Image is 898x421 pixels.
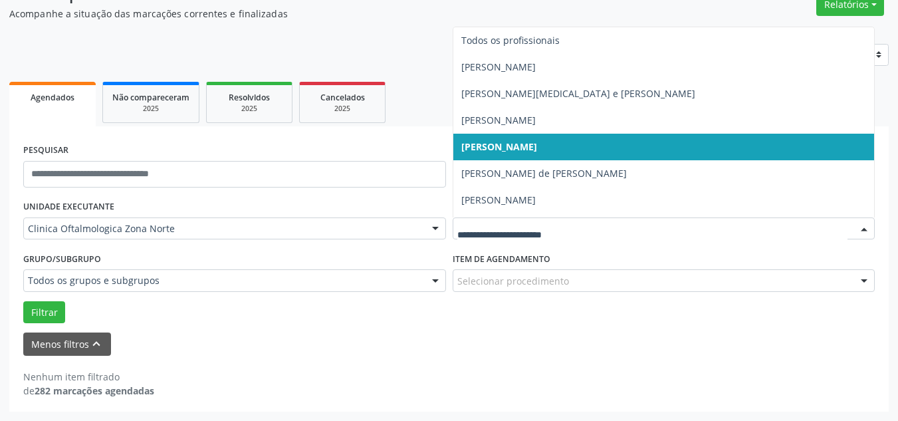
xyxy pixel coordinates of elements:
span: Cancelados [320,92,365,103]
label: PESQUISAR [23,140,68,161]
button: Menos filtroskeyboard_arrow_up [23,333,111,356]
span: Todos os profissionais [461,34,560,47]
span: [PERSON_NAME] [461,61,536,73]
div: 2025 [112,104,189,114]
label: UNIDADE EXECUTANTE [23,197,114,217]
span: [PERSON_NAME][MEDICAL_DATA] e [PERSON_NAME] [461,87,695,100]
span: Clinica Oftalmologica Zona Norte [28,222,419,235]
div: 2025 [309,104,376,114]
span: Todos os grupos e subgrupos [28,274,419,287]
p: Acompanhe a situação das marcações correntes e finalizadas [9,7,625,21]
button: Filtrar [23,301,65,324]
span: [PERSON_NAME] [461,194,536,206]
span: [PERSON_NAME] [461,140,537,153]
div: de [23,384,154,398]
span: Agendados [31,92,74,103]
strong: 282 marcações agendadas [35,384,154,397]
div: Nenhum item filtrado [23,370,154,384]
div: 2025 [216,104,282,114]
i: keyboard_arrow_up [89,337,104,351]
span: Resolvidos [229,92,270,103]
span: Não compareceram [112,92,189,103]
label: Grupo/Subgrupo [23,249,101,269]
span: [PERSON_NAME] [461,114,536,126]
span: Selecionar procedimento [457,274,569,288]
span: [PERSON_NAME] de [PERSON_NAME] [461,167,627,180]
label: Item de agendamento [453,249,550,269]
